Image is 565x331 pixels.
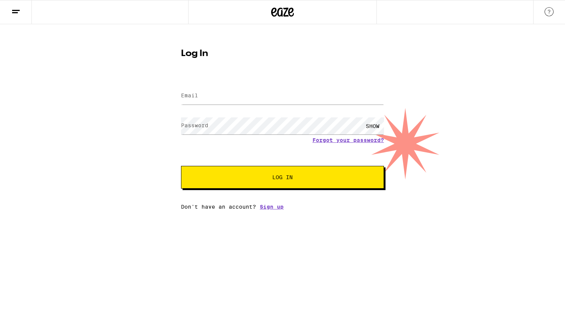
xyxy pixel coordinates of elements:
[181,87,384,105] input: Email
[181,204,384,210] div: Don't have an account?
[312,137,384,143] a: Forgot your password?
[260,204,284,210] a: Sign up
[361,117,384,134] div: SHOW
[181,122,208,128] label: Password
[272,175,293,180] span: Log In
[181,166,384,189] button: Log In
[181,92,198,98] label: Email
[181,49,384,58] h1: Log In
